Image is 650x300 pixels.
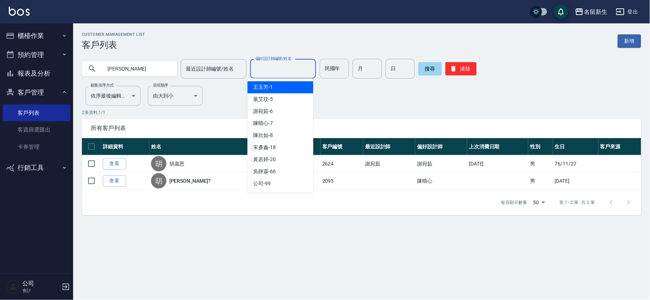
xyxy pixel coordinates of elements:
th: 生日 [553,138,598,155]
th: 客戶來源 [598,138,641,155]
th: 最近設計師 [363,138,415,155]
th: 偏好設計師 [415,138,467,155]
td: 謝宛茹 [363,155,415,172]
span: 陳晴心 -7 [253,119,273,127]
th: 詳細資料 [101,138,149,155]
button: save [554,4,568,19]
button: 預約管理 [3,45,70,64]
td: 陳晴心 [415,172,467,190]
a: 卡券管理 [3,138,70,155]
a: 新增 [618,34,641,48]
a: 客資篩選匯出 [3,121,70,138]
th: 性別 [528,138,553,155]
h5: 公司 [22,280,60,287]
a: 胡嘉恩 [169,160,185,167]
div: 胡 [151,156,166,171]
a: [PERSON_NAME]? [169,177,211,185]
p: 2 筆資料, 1 / 1 [82,109,641,116]
th: 客戶編號 [320,138,363,155]
span: 王玉芳 -1 [253,83,273,91]
a: 客戶列表 [3,105,70,121]
button: 搜尋 [418,62,442,75]
div: 50 [530,193,548,212]
img: Logo [9,7,30,16]
img: Person [6,280,20,294]
label: 呈現順序 [153,83,168,88]
div: 胡 [151,173,166,189]
button: 行銷工具 [3,158,70,177]
div: 名留新生 [584,7,607,16]
button: 名留新生 [572,4,610,19]
td: [DATE] [467,155,528,172]
button: 櫃檯作業 [3,26,70,45]
span: 黃若婷 -20 [253,156,276,163]
label: 偏好設計師編號/姓名 [255,56,292,61]
a: 查看 [103,158,126,170]
div: 依序最後編輯時間 [86,86,140,106]
td: 2095 [320,172,363,190]
span: 所有客戶列表 [91,125,632,132]
span: 陳欣如 -8 [253,132,273,139]
h3: 客戶列表 [82,40,145,50]
td: 男 [528,155,553,172]
p: 會計 [22,287,60,294]
h2: Customer Management List [82,32,145,37]
span: 宋彥鑫 -18 [253,144,276,151]
button: 客戶管理 [3,83,70,102]
span: 吳靜霖 -66 [253,168,276,175]
span: 葉艾玟 -5 [253,95,273,103]
input: 搜尋關鍵字 [102,59,171,79]
td: 2624 [320,155,363,172]
td: 76/11/27 [553,155,598,172]
td: 男 [528,172,553,190]
span: 公司 -99 [253,180,271,187]
p: 第 1–2 筆 共 2 筆 [560,199,595,206]
a: 查看 [103,175,126,187]
button: 報表及分析 [3,64,70,83]
div: 由大到小 [148,86,203,106]
span: 謝宛茹 -6 [253,107,273,115]
button: 登出 [613,5,641,19]
td: [DATE] [553,172,598,190]
td: 謝宛茹 [415,155,467,172]
th: 姓名 [149,138,262,155]
label: 顧客排序方式 [91,83,114,88]
button: 清除 [446,62,477,75]
th: 上次消費日期 [467,138,528,155]
p: 每頁顯示數量 [501,199,527,206]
